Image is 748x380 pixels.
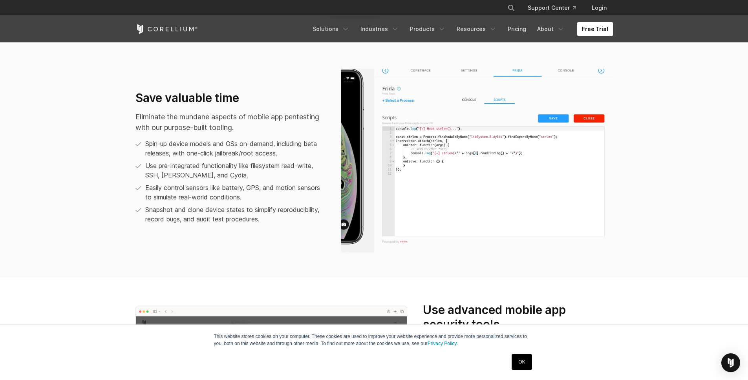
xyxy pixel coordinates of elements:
a: Resources [452,22,501,36]
h3: Save valuable time [135,91,325,106]
div: Open Intercom Messenger [721,353,740,372]
p: Spin-up device models and OSs on-demand, including beta releases, with one-click jailbreak/root a... [145,139,325,158]
a: Privacy Policy. [428,341,458,346]
a: OK [512,354,532,370]
img: Screenshot of Corellium's Frida in scripts. [341,69,613,252]
a: Free Trial [577,22,613,36]
a: Industries [356,22,404,36]
a: Pricing [503,22,531,36]
p: This website stores cookies on your computer. These cookies are used to improve your website expe... [214,333,534,347]
a: About [532,22,569,36]
a: Products [405,22,450,36]
a: Corellium Home [135,24,198,34]
div: Navigation Menu [308,22,613,36]
h3: Use advanced mobile app security tools [423,303,613,332]
div: Navigation Menu [498,1,613,15]
a: Solutions [308,22,354,36]
p: Use pre-integrated functionality like filesystem read-write, SSH, [PERSON_NAME], and Cydia. [145,161,325,180]
button: Search [504,1,518,15]
p: Easily control sensors like battery, GPS, and motion sensors to simulate real-world conditions. [145,183,325,202]
p: Eliminate the mundane aspects of mobile app pentesting with our purpose-built tooling. [135,111,325,133]
p: Snapshot and clone device states to simplify reproducibility, record bugs, and audit test procedu... [145,205,325,224]
a: Support Center [521,1,582,15]
a: Login [585,1,613,15]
